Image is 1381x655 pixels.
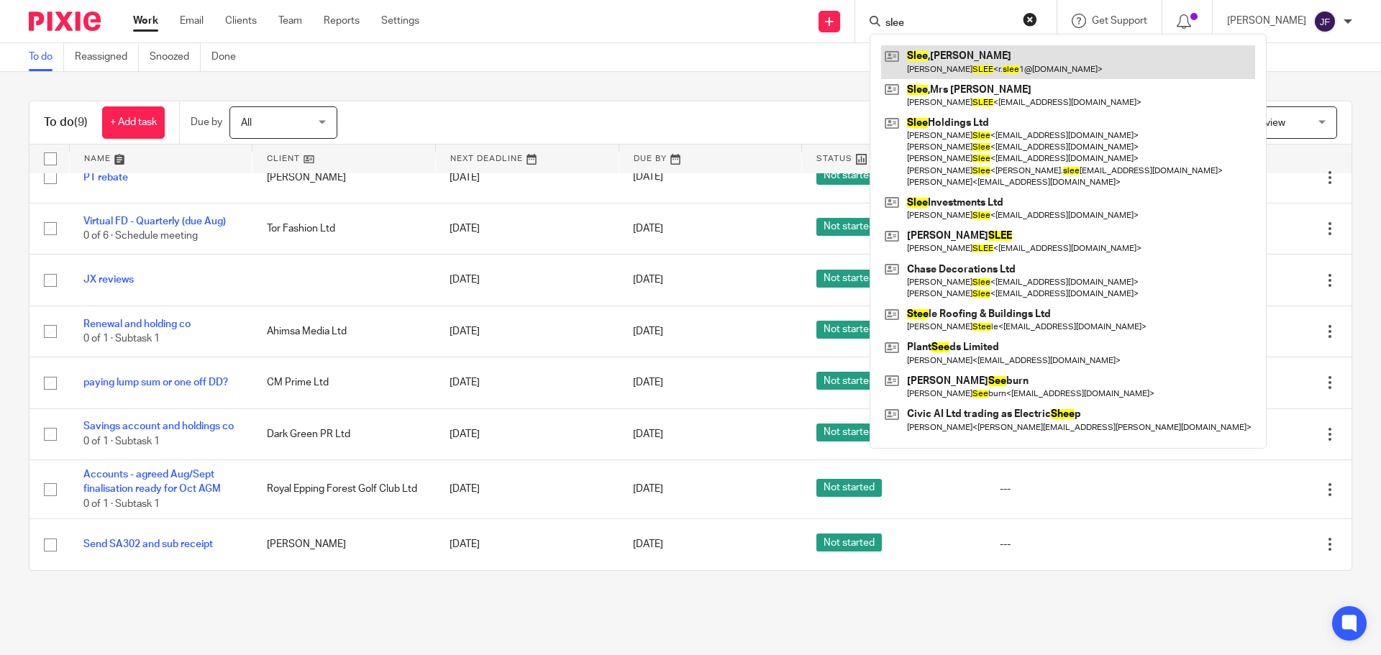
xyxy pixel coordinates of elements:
[816,423,882,441] span: Not started
[633,429,663,439] span: [DATE]
[816,218,882,236] span: Not started
[44,115,88,130] h1: To do
[83,436,160,446] span: 0 of 1 · Subtask 1
[83,470,221,494] a: Accounts - agreed Aug/Sept finalisation ready for Oct AGM
[83,275,134,285] a: JX reviews
[816,372,882,390] span: Not started
[83,377,228,388] a: paying lump sum or one off DD?
[241,118,252,128] span: All
[278,14,302,28] a: Team
[252,519,436,570] td: [PERSON_NAME]
[435,255,619,306] td: [DATE]
[633,326,663,336] span: [DATE]
[252,203,436,254] td: Tor Fashion Ltd
[252,306,436,357] td: Ahimsa Media Ltd
[150,43,201,71] a: Snoozed
[816,479,882,497] span: Not started
[1000,482,1154,496] div: ---
[83,499,160,509] span: 0 of 1 · Subtask 1
[816,167,882,185] span: Not started
[83,216,226,226] a: Virtual FD - Quarterly (due Aug)
[252,460,436,519] td: Royal Epping Forest Golf Club Ltd
[816,533,882,551] span: Not started
[83,319,191,329] a: Renewal and holding co
[1227,14,1306,28] p: [PERSON_NAME]
[816,321,882,339] span: Not started
[633,173,663,183] span: [DATE]
[435,357,619,408] td: [DATE]
[1313,10,1336,33] img: svg%3E
[435,519,619,570] td: [DATE]
[83,231,198,241] span: 0 of 6 · Schedule meeting
[816,270,882,288] span: Not started
[133,14,158,28] a: Work
[180,14,204,28] a: Email
[29,43,64,71] a: To do
[1000,537,1154,551] div: ---
[83,539,213,549] a: Send SA302 and sub receipt
[83,334,160,344] span: 0 of 1 · Subtask 1
[435,408,619,459] td: [DATE]
[75,43,139,71] a: Reassigned
[191,115,222,129] p: Due by
[83,173,128,183] a: PT rebate
[435,152,619,203] td: [DATE]
[83,421,234,431] a: Savings account and holdings co
[884,17,1013,30] input: Search
[435,306,619,357] td: [DATE]
[1023,12,1037,27] button: Clear
[1092,16,1147,26] span: Get Support
[252,408,436,459] td: Dark Green PR Ltd
[252,357,436,408] td: CM Prime Ltd
[211,43,247,71] a: Done
[102,106,165,139] a: + Add task
[633,275,663,285] span: [DATE]
[435,203,619,254] td: [DATE]
[381,14,419,28] a: Settings
[633,224,663,234] span: [DATE]
[29,12,101,31] img: Pixie
[435,460,619,519] td: [DATE]
[252,152,436,203] td: [PERSON_NAME]
[633,539,663,549] span: [DATE]
[225,14,257,28] a: Clients
[633,485,663,495] span: [DATE]
[74,116,88,128] span: (9)
[633,377,663,388] span: [DATE]
[324,14,360,28] a: Reports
